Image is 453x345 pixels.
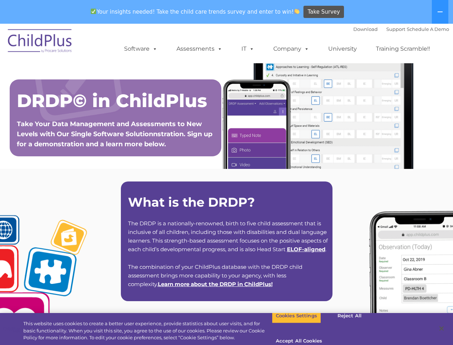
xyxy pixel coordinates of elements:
[17,90,207,112] span: DRDP© in ChildPlus
[353,26,378,32] a: Download
[158,281,273,287] span: !
[434,321,449,336] button: Close
[272,308,321,323] button: Cookies Settings
[128,263,302,287] span: The combination of your ChildPlus database with the DRDP child assessment brings more capability ...
[287,246,325,253] a: ELOF-aligned
[158,281,271,287] a: Learn more about the DRDP in ChildPlus
[353,26,449,32] font: |
[266,42,316,56] a: Company
[88,5,303,19] span: Your insights needed! Take the child care trends survey and enter to win!
[294,9,299,14] img: 👏
[407,26,449,32] a: Schedule A Demo
[117,42,165,56] a: Software
[303,6,344,18] a: Take Survey
[327,308,372,323] button: Reject All
[169,42,230,56] a: Assessments
[308,6,340,18] span: Take Survey
[91,9,96,14] img: ✅
[128,220,328,253] span: The DRDP is a nationally-renowned, birth to five child assessment that is inclusive of all childr...
[23,320,272,341] div: This website uses cookies to create a better user experience, provide statistics about user visit...
[369,42,437,56] a: Training Scramble!!
[321,42,364,56] a: University
[17,120,212,148] span: Take Your Data Management and Assessments to New Levels with Our Single Software Solutionnstratio...
[4,24,76,60] img: ChildPlus by Procare Solutions
[386,26,405,32] a: Support
[128,194,255,210] strong: What is the DRDP?
[234,42,261,56] a: IT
